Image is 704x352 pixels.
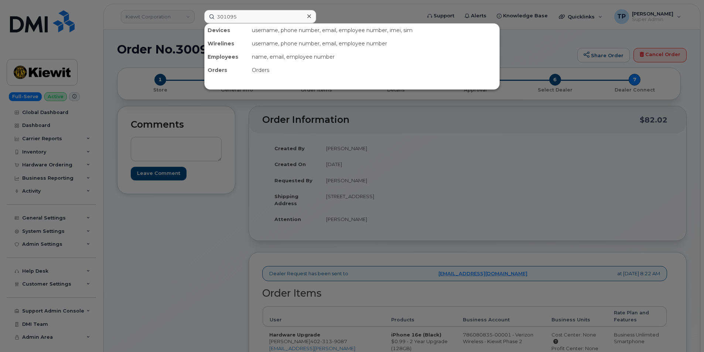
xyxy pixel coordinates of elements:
[249,63,499,77] div: Orders
[205,24,249,37] div: Devices
[672,320,698,346] iframe: Messenger Launcher
[249,24,499,37] div: username, phone number, email, employee number, imei, sim
[205,50,249,63] div: Employees
[249,50,499,63] div: name, email, employee number
[249,37,499,50] div: username, phone number, email, employee number
[205,37,249,50] div: Wirelines
[205,63,249,77] div: Orders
